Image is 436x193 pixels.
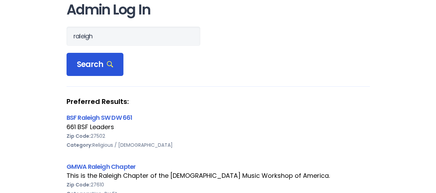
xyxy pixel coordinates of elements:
[67,171,370,180] div: This is the Raleigh Chapter of the [DEMOGRAPHIC_DATA] Music Workshop of America.
[67,2,370,18] h1: Admin Log In
[67,53,124,76] div: Search
[67,27,200,46] input: Search Orgs…
[67,162,370,171] div: GMWA Raleigh Chapter
[67,123,370,132] div: 661 BSF Leaders
[67,133,91,139] b: Zip Code:
[67,113,132,122] a: BSF Raleigh SW DW 661
[67,180,370,189] div: 27610
[67,132,370,141] div: 27502
[77,60,113,69] span: Search
[67,142,92,148] b: Category:
[67,162,136,171] a: GMWA Raleigh Chapter
[67,141,370,149] div: Religious / [DEMOGRAPHIC_DATA]
[67,113,370,122] div: BSF Raleigh SW DW 661
[67,97,370,106] strong: Preferred Results:
[67,181,91,188] b: Zip Code:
